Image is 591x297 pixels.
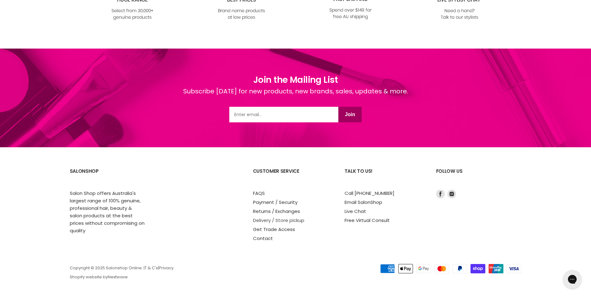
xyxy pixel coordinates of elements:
a: Email SalonShop [345,199,382,205]
a: Delivery / Store pickup [253,217,304,224]
a: Privacy [159,265,174,271]
h2: Talk to us! [345,163,424,189]
h2: SalonShop [70,163,149,189]
p: Copyright © 2025 Salonshop Online. | | Shopify website by [70,266,337,280]
h2: Follow us [436,163,522,189]
input: Email [229,107,338,122]
a: Free Virtual Consult [345,217,390,224]
h1: Join the Mailing List [183,73,408,87]
a: T & C's [145,265,158,271]
h2: Customer Service [253,163,332,189]
a: Payment / Security [253,199,298,205]
a: Contact [253,235,273,242]
a: Live Chat [345,208,366,214]
div: Subscribe [DATE] for new products, new brands, sales, updates & more. [183,87,408,107]
button: Join [338,107,362,122]
a: Get Trade Access [253,226,295,233]
a: Call [PHONE_NUMBER] [345,190,394,196]
a: Nextwave [108,274,128,280]
iframe: Gorgias live chat messenger [560,268,585,291]
p: Salon Shop offers Australia's largest range of 100% genuine, professional hair, beauty & salon pr... [70,190,145,234]
a: FAQS [253,190,265,196]
a: Returns / Exchanges [253,208,300,214]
